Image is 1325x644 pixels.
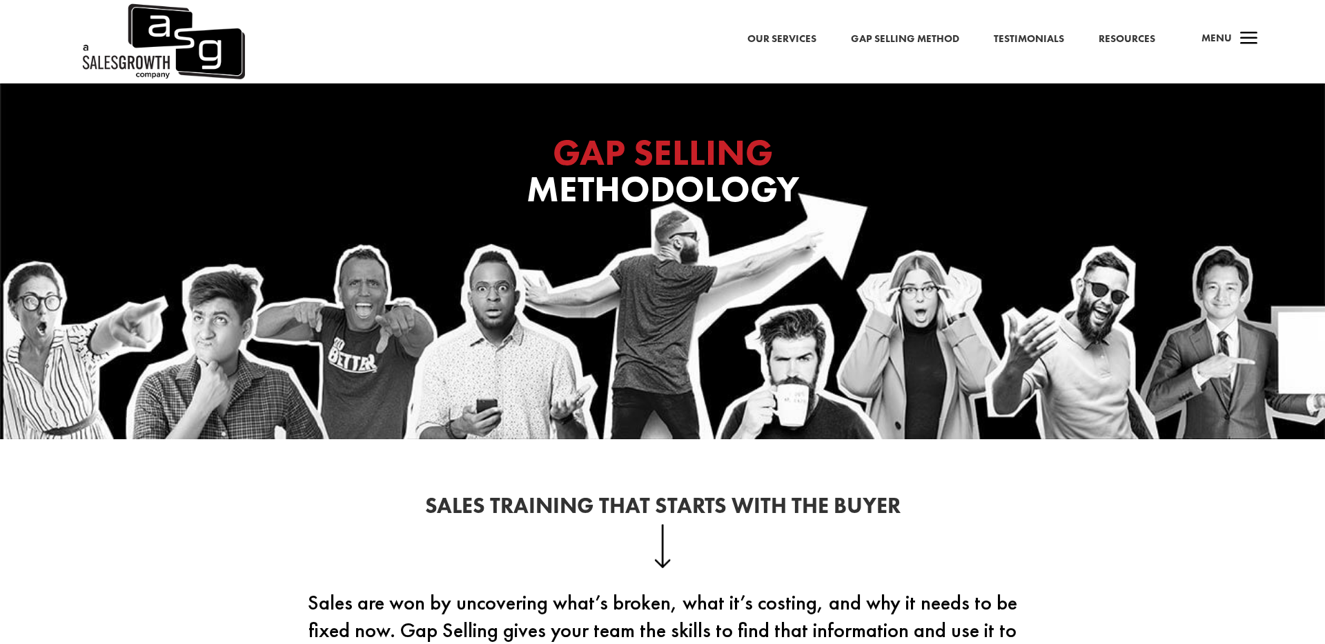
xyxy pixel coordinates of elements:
span: Menu [1201,31,1232,45]
a: Our Services [747,30,816,48]
span: GAP SELLING [553,129,773,176]
span: a [1235,26,1263,53]
h2: Sales Training That Starts With the Buyer [290,495,1035,524]
a: Testimonials [994,30,1064,48]
a: Gap Selling Method [851,30,959,48]
a: Resources [1099,30,1155,48]
h1: Methodology [386,134,939,214]
img: down-arrow [654,524,671,568]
